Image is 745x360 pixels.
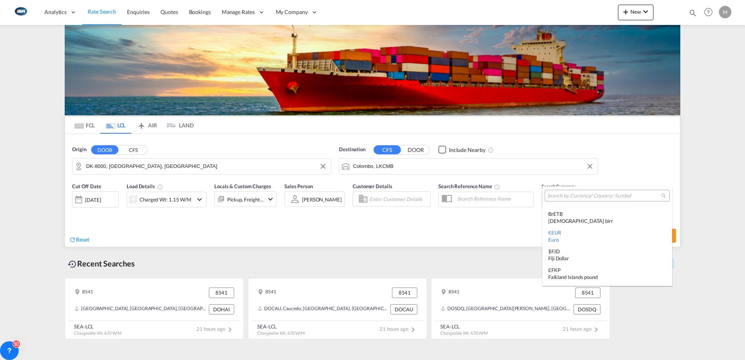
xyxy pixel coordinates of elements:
span: kr [548,286,553,292]
md-icon: icon-magnify [661,193,667,199]
div: FOK [548,285,666,299]
div: Fiji Dollar [548,255,666,262]
input: Search by Currency/ Country/ Symbol [547,192,661,199]
div: FKP [548,266,666,281]
span: $ [548,248,551,254]
div: EUR [548,229,666,243]
div: ETB [548,210,666,224]
span: € [548,229,551,236]
div: FJD [548,248,666,262]
span: Br [548,211,553,217]
div: Euro [548,236,666,243]
span: £ [548,267,551,273]
div: Falkland Islands pound [548,274,666,281]
div: [DEMOGRAPHIC_DATA] birr [548,217,666,224]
